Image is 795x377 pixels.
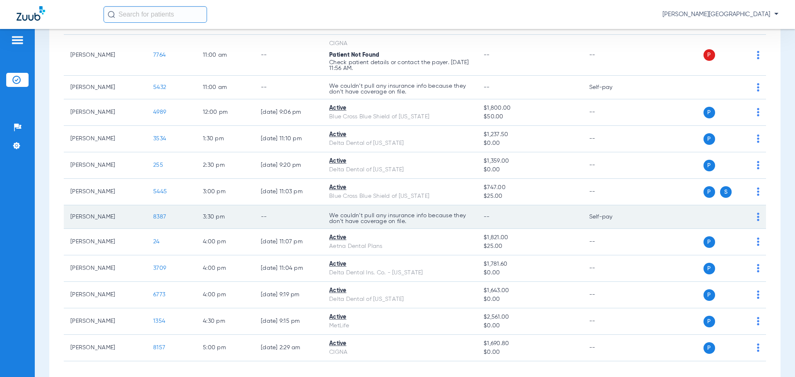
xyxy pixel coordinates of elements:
span: 24 [153,239,160,245]
span: 8387 [153,214,166,220]
td: [PERSON_NAME] [64,255,147,282]
td: -- [583,179,638,205]
div: MetLife [329,322,470,330]
td: -- [254,205,323,229]
img: group-dot-blue.svg [757,161,759,169]
td: -- [583,35,638,76]
td: [DATE] 2:29 AM [254,335,323,361]
span: $1,690.80 [484,339,576,348]
td: [DATE] 11:03 PM [254,179,323,205]
span: $0.00 [484,139,576,148]
div: Active [329,313,470,322]
span: 255 [153,162,163,168]
div: Active [329,260,470,269]
span: $1,821.00 [484,233,576,242]
div: Active [329,104,470,113]
img: hamburger-icon [11,35,24,45]
span: [PERSON_NAME][GEOGRAPHIC_DATA] [662,10,778,19]
img: group-dot-blue.svg [757,264,759,272]
div: Delta Dental of [US_STATE] [329,166,470,174]
td: -- [583,229,638,255]
span: 8157 [153,345,165,351]
span: 7764 [153,52,166,58]
img: group-dot-blue.svg [757,213,759,221]
td: -- [254,35,323,76]
td: [DATE] 11:04 PM [254,255,323,282]
span: $0.00 [484,295,576,304]
td: Self-pay [583,205,638,229]
td: [DATE] 11:07 PM [254,229,323,255]
span: -- [484,84,490,90]
img: group-dot-blue.svg [757,238,759,246]
span: $1,781.60 [484,260,576,269]
td: [DATE] 9:06 PM [254,99,323,126]
div: Active [329,339,470,348]
td: [DATE] 9:19 PM [254,282,323,308]
td: [DATE] 11:10 PM [254,126,323,152]
span: 6773 [153,292,165,298]
img: group-dot-blue.svg [757,51,759,59]
div: Active [329,157,470,166]
td: -- [583,126,638,152]
span: -- [484,214,490,220]
span: P [703,263,715,274]
span: $0.00 [484,348,576,357]
span: -- [484,52,490,58]
span: $1,237.50 [484,130,576,139]
span: P [703,133,715,145]
td: 2:30 PM [196,152,254,179]
div: Delta Dental of [US_STATE] [329,139,470,148]
div: Delta Dental of [US_STATE] [329,295,470,304]
p: We couldn’t pull any insurance info because they don’t have coverage on file. [329,83,470,95]
div: Active [329,183,470,192]
td: Self-pay [583,76,638,99]
td: 4:00 PM [196,282,254,308]
span: $1,359.00 [484,157,576,166]
span: P [703,289,715,301]
td: [PERSON_NAME] [64,308,147,335]
div: Active [329,130,470,139]
span: $1,643.00 [484,286,576,295]
span: 4989 [153,109,166,115]
td: -- [583,282,638,308]
span: S [720,186,732,198]
td: [PERSON_NAME] [64,205,147,229]
span: $50.00 [484,113,576,121]
span: $0.00 [484,166,576,174]
td: [PERSON_NAME] [64,35,147,76]
span: $0.00 [484,269,576,277]
span: P [703,107,715,118]
span: $1,800.00 [484,104,576,113]
span: P [703,316,715,327]
span: $2,561.00 [484,313,576,322]
td: -- [583,335,638,361]
div: Delta Dental Ins. Co. - [US_STATE] [329,269,470,277]
td: -- [583,308,638,335]
span: $25.00 [484,242,576,251]
img: Search Icon [108,11,115,18]
span: P [703,342,715,354]
td: 4:00 PM [196,255,254,282]
span: $0.00 [484,322,576,330]
td: [DATE] 9:20 PM [254,152,323,179]
td: 3:30 PM [196,205,254,229]
input: Search for patients [104,6,207,23]
img: group-dot-blue.svg [757,343,759,352]
td: -- [254,76,323,99]
div: Blue Cross Blue Shield of [US_STATE] [329,192,470,201]
div: CIGNA [329,348,470,357]
td: [DATE] 9:15 PM [254,308,323,335]
div: Active [329,286,470,295]
img: group-dot-blue.svg [757,83,759,91]
span: Patient Not Found [329,52,379,58]
td: 11:00 AM [196,76,254,99]
span: P [703,236,715,248]
td: [PERSON_NAME] [64,179,147,205]
span: P [703,49,715,61]
div: Blue Cross Blue Shield of [US_STATE] [329,113,470,121]
td: 12:00 PM [196,99,254,126]
div: CIGNA [329,39,470,48]
td: -- [583,99,638,126]
td: 11:00 AM [196,35,254,76]
div: Aetna Dental Plans [329,242,470,251]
